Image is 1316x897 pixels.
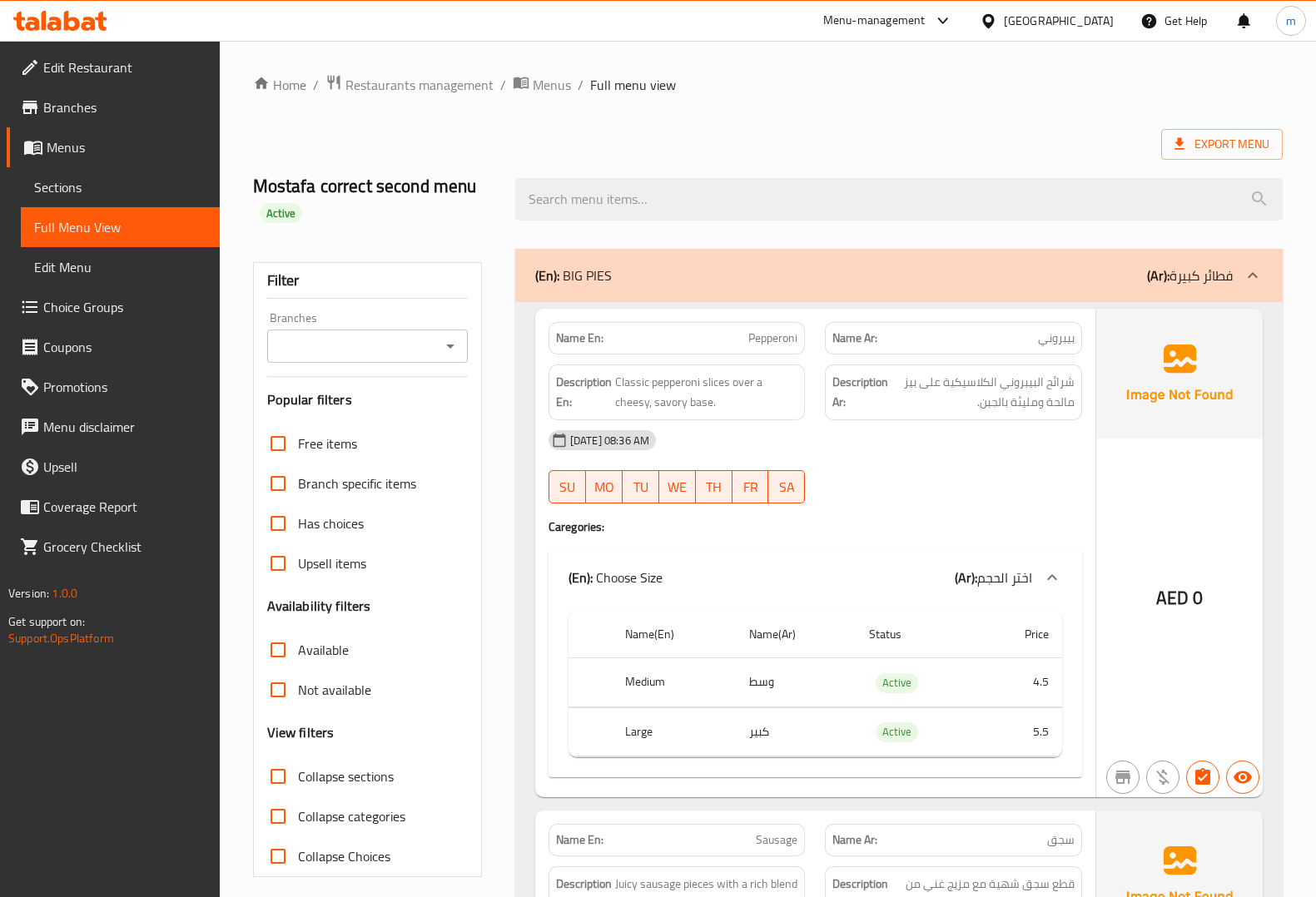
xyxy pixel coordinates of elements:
[7,367,220,407] a: Promotions
[556,475,579,499] span: SU
[21,167,220,207] a: Sections
[775,475,798,499] span: SA
[43,377,206,397] span: Promotions
[535,263,559,288] b: (En):
[298,766,394,786] span: Collapse sections
[876,673,918,693] div: Active
[1286,12,1296,30] span: m
[345,75,494,95] span: Restaurants management
[313,75,319,95] li: /
[1174,134,1269,155] span: Export Menu
[955,565,977,590] b: (Ar):
[298,513,364,533] span: Has choices
[748,330,797,347] span: Pepperoni
[253,174,495,224] h2: Mostafa correct second menu
[43,97,206,117] span: Branches
[7,447,220,487] a: Upsell
[832,330,877,347] strong: Name Ar:
[977,565,1032,590] span: اختر الحجم
[612,707,736,756] th: Large
[586,470,623,503] button: MO
[267,597,371,616] h3: Availability filters
[34,217,206,237] span: Full Menu View
[876,673,918,692] span: Active
[736,611,856,658] th: Name(Ar)
[1161,129,1283,160] span: Export Menu
[1038,330,1075,347] span: بيبروني
[253,74,1283,96] nav: breadcrumb
[1186,761,1219,794] button: Has choices
[612,658,736,707] th: Medium
[260,206,303,221] span: Active
[43,57,206,77] span: Edit Restaurant
[535,265,612,285] p: BIG PIES
[43,537,206,557] span: Grocery Checklist
[578,75,584,95] li: /
[1096,309,1263,439] img: Ae5nvW7+0k+MAAAAAElFTkSuQmCC
[556,330,603,347] strong: Name En:
[564,433,656,448] span: [DATE] 08:36 AM
[260,203,303,223] div: Active
[569,567,663,587] p: Choose Size
[500,75,506,95] li: /
[8,582,49,604] span: Version:
[439,335,462,358] button: Open
[623,470,659,503] button: TU
[1193,582,1203,614] span: 0
[556,831,603,849] strong: Name En:
[43,337,206,357] span: Coupons
[325,74,494,96] a: Restaurants management
[876,722,918,742] div: Active
[7,127,220,167] a: Menus
[659,470,696,503] button: WE
[979,611,1062,658] th: Price
[7,87,220,127] a: Branches
[43,417,206,437] span: Menu disclaimer
[298,473,416,493] span: Branch specific items
[832,372,888,413] strong: Description Ar:
[569,565,593,590] b: (En):
[756,831,797,849] span: Sausage
[979,707,1062,756] td: 5.5
[1146,761,1179,794] button: Purchased item
[21,247,220,287] a: Edit Menu
[7,47,220,87] a: Edit Restaurant
[7,527,220,567] a: Grocery Checklist
[736,658,856,707] td: وسط
[1226,761,1259,794] button: Available
[8,627,114,649] a: Support.OpsPlatform
[612,611,736,658] th: Name(En)
[549,518,1082,535] h4: Caregories:
[590,75,676,95] span: Full menu view
[7,327,220,367] a: Coupons
[513,74,571,96] a: Menus
[615,372,798,413] span: Classic pepperoni slices over a cheesy, savory base.
[298,806,405,826] span: Collapse categories
[298,680,371,700] span: Not available
[21,207,220,247] a: Full Menu View
[267,263,468,299] div: Filter
[556,372,612,413] strong: Description En:
[1156,582,1189,614] span: AED
[298,434,357,453] span: Free items
[7,487,220,527] a: Coverage Report
[1147,265,1233,285] p: فطائر كبيرة
[1004,12,1114,30] div: [GEOGRAPHIC_DATA]
[43,297,206,317] span: Choice Groups
[549,604,1082,777] div: (En): BIG PIES(Ar):فطائر كبيرة
[298,640,349,660] span: Available
[515,249,1283,302] div: (En): BIG PIES(Ar):فطائر كبيرة
[515,178,1283,221] input: search
[549,470,586,503] button: SU
[47,137,206,157] span: Menus
[298,553,366,573] span: Upsell items
[1147,263,1170,288] b: (Ar):
[52,582,77,604] span: 1.0.0
[666,475,689,499] span: WE
[823,11,926,31] div: Menu-management
[569,611,1062,757] table: choices table
[832,831,877,849] strong: Name Ar:
[736,707,856,756] td: كبير
[1106,761,1140,794] button: Not branch specific item
[267,390,468,409] h3: Popular filters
